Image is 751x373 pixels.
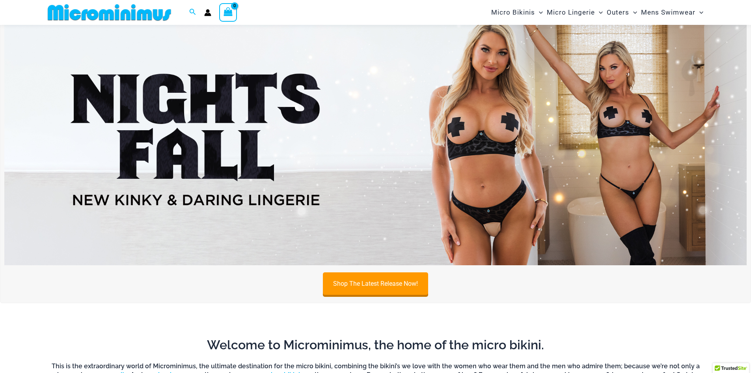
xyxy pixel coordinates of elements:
[641,2,695,22] span: Mens Swimwear
[545,2,605,22] a: Micro LingerieMenu ToggleMenu Toggle
[219,3,237,21] a: View Shopping Cart, empty
[45,4,174,21] img: MM SHOP LOGO FLAT
[489,2,545,22] a: Micro BikinisMenu ToggleMenu Toggle
[323,272,428,295] a: Shop The Latest Release Now!
[629,2,637,22] span: Menu Toggle
[50,337,701,353] h2: Welcome to Microminimus, the home of the micro bikini.
[595,2,603,22] span: Menu Toggle
[639,2,705,22] a: Mens SwimwearMenu ToggleMenu Toggle
[488,1,707,24] nav: Site Navigation
[547,2,595,22] span: Micro Lingerie
[605,2,639,22] a: OutersMenu ToggleMenu Toggle
[189,7,196,17] a: Search icon link
[491,2,535,22] span: Micro Bikinis
[535,2,543,22] span: Menu Toggle
[204,9,211,16] a: Account icon link
[4,13,747,265] img: Night's Fall Silver Leopard Pack
[607,2,629,22] span: Outers
[695,2,703,22] span: Menu Toggle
